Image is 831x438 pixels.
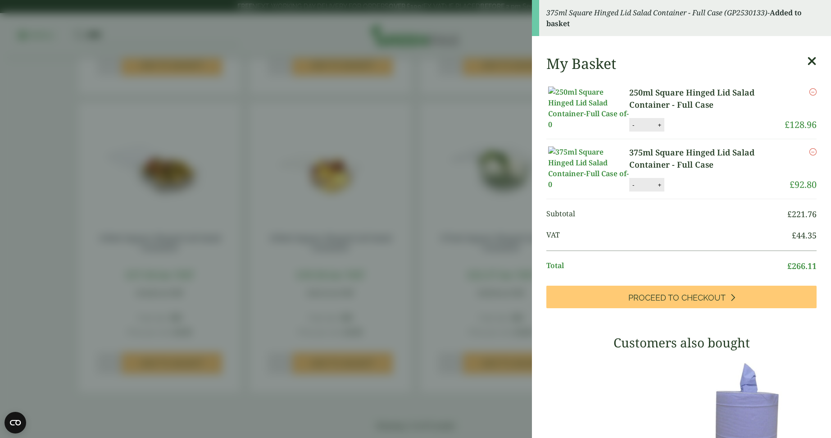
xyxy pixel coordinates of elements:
[546,229,792,242] span: VAT
[787,209,792,219] span: £
[790,178,817,191] bdi: 92.80
[792,230,817,241] bdi: 44.35
[809,146,817,157] a: Remove this item
[787,260,792,271] span: £
[548,87,629,130] img: 250ml Square Hinged Lid Salad Container-Full Case of-0
[785,119,790,131] span: £
[546,335,817,351] h3: Customers also bought
[790,178,795,191] span: £
[546,8,767,18] em: 375ml Square Hinged Lid Salad Container - Full Case (GP2530133)
[628,293,726,303] span: Proceed to Checkout
[630,121,637,129] button: -
[546,208,787,220] span: Subtotal
[785,119,817,131] bdi: 128.96
[629,87,785,111] a: 250ml Square Hinged Lid Salad Container - Full Case
[792,230,796,241] span: £
[655,181,664,189] button: +
[629,146,790,171] a: 375ml Square Hinged Lid Salad Container - Full Case
[809,87,817,97] a: Remove this item
[548,146,629,190] img: 375ml Square Hinged Lid Salad Container-Full Case of-0
[630,181,637,189] button: -
[787,260,817,271] bdi: 266.11
[5,412,26,433] button: Open CMP widget
[655,121,664,129] button: +
[546,260,787,272] span: Total
[787,209,817,219] bdi: 221.76
[546,286,817,308] a: Proceed to Checkout
[546,55,616,72] h2: My Basket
